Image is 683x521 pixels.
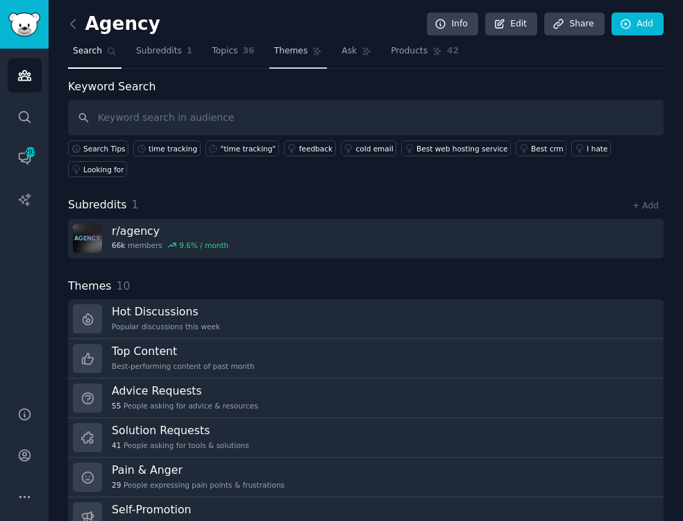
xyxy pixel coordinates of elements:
[133,140,201,156] a: time tracking
[112,240,125,250] span: 66k
[391,45,428,58] span: Products
[112,401,121,411] span: 55
[341,45,357,58] span: Ask
[284,140,336,156] a: feedback
[149,144,197,154] div: time tracking
[207,40,259,69] a: Topics36
[68,80,155,93] label: Keyword Search
[112,224,228,238] h3: r/ agency
[8,13,40,37] img: GummySearch logo
[68,299,664,339] a: Hot DiscussionsPopular discussions this week
[341,140,397,156] a: cold email
[447,45,459,58] span: 42
[132,198,139,211] span: 1
[112,440,121,450] span: 41
[356,144,394,154] div: cold email
[485,13,537,36] a: Edit
[136,45,182,58] span: Subreddits
[68,100,664,135] input: Keyword search in audience
[386,40,464,69] a: Products42
[112,440,249,450] div: People asking for tools & solutions
[269,40,328,69] a: Themes
[68,13,160,35] h2: Agency
[187,45,193,58] span: 1
[205,140,279,156] a: "time tracking"
[531,144,564,154] div: Best crm
[427,13,478,36] a: Info
[112,361,255,371] div: Best-performing content of past month
[112,401,258,411] div: People asking for advice & resources
[401,140,511,156] a: Best web hosting service
[112,322,220,331] div: Popular discussions this week
[179,240,228,250] div: 9.6 % / month
[68,219,664,258] a: r/agency66kmembers9.6% / month
[112,480,285,490] div: People expressing pain points & frustrations
[632,201,659,210] a: + Add
[112,383,258,398] h3: Advice Requests
[243,45,255,58] span: 36
[221,144,276,154] div: "time tracking"
[112,463,285,477] h3: Pain & Anger
[299,144,332,154] div: feedback
[274,45,308,58] span: Themes
[516,140,566,156] a: Best crm
[544,13,604,36] a: Share
[112,423,249,438] h3: Solution Requests
[68,458,664,497] a: Pain & Anger29People expressing pain points & frustrations
[68,197,127,214] span: Subreddits
[24,147,37,157] span: 293
[416,144,508,154] div: Best web hosting service
[68,40,121,69] a: Search
[112,344,255,358] h3: Top Content
[73,224,102,253] img: agency
[68,278,112,295] span: Themes
[571,140,611,156] a: I hate
[112,480,121,490] span: 29
[83,144,126,154] span: Search Tips
[337,40,376,69] a: Ask
[68,161,127,177] a: Looking for
[112,240,228,250] div: members
[212,45,237,58] span: Topics
[131,40,197,69] a: Subreddits1
[8,141,42,175] a: 293
[83,165,124,174] div: Looking for
[68,339,664,379] a: Top ContentBest-performing content of past month
[112,502,260,517] h3: Self-Promotion
[68,140,128,156] button: Search Tips
[68,379,664,418] a: Advice Requests55People asking for advice & resources
[587,144,607,154] div: I hate
[68,418,664,458] a: Solution Requests41People asking for tools & solutions
[117,279,130,292] span: 10
[112,304,220,319] h3: Hot Discussions
[612,13,664,36] a: Add
[73,45,102,58] span: Search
